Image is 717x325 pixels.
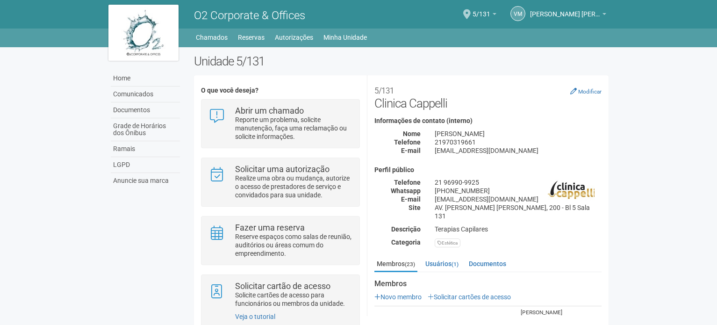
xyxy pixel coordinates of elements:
[208,282,352,308] a: Solicitar cartão de acesso Solicite cartões de acesso para funcionários ou membros da unidade.
[578,88,602,95] small: Modificar
[428,130,609,138] div: [PERSON_NAME]
[196,31,228,44] a: Chamados
[530,1,600,18] span: victor matheus viana da costa
[394,179,421,186] strong: Telefone
[235,291,352,308] p: Solicite cartões de acesso para funcionários ou membros da unidade.
[374,82,602,110] h2: Clinica Cappelli
[428,178,609,187] div: 21 96990-9925
[428,146,609,155] div: [EMAIL_ADDRESS][DOMAIN_NAME]
[208,165,352,199] a: Solicitar uma autorização Realize uma obra ou mudança, autorize o acesso de prestadores de serviç...
[111,118,180,141] a: Grade de Horários dos Ônibus
[194,9,305,22] span: O2 Corporate & Offices
[510,6,525,21] a: vm
[428,203,609,220] div: AV. [PERSON_NAME] [PERSON_NAME], 200 - Bl 5 Sala 131
[235,223,305,232] strong: Fazer uma reserva
[235,116,352,141] p: Reporte um problema, solicite manutenção, faça uma reclamação ou solicite informações.
[570,87,602,95] a: Modificar
[403,130,421,137] strong: Nome
[235,106,304,116] strong: Abrir um chamado
[391,187,421,195] strong: Whatsapp
[452,261,459,267] small: (1)
[111,102,180,118] a: Documentos
[275,31,313,44] a: Autorizações
[374,117,602,124] h4: Informações de contato (interno)
[428,138,609,146] div: 21970319661
[401,147,421,154] strong: E-mail
[111,141,180,157] a: Ramais
[423,257,461,271] a: Usuários(1)
[391,238,421,246] strong: Categoria
[235,174,352,199] p: Realize uma obra ou mudança, autorize o acesso de prestadores de serviço e convidados para sua un...
[108,5,179,61] img: logo.jpg
[111,173,180,188] a: Anuncie sua marca
[466,257,509,271] a: Documentos
[238,31,265,44] a: Reservas
[235,313,275,320] a: Veja o tutorial
[428,293,511,301] a: Solicitar cartões de acesso
[394,138,421,146] strong: Telefone
[391,225,421,233] strong: Descrição
[401,195,421,203] strong: E-mail
[111,71,180,87] a: Home
[235,164,330,174] strong: Solicitar uma autorização
[374,166,602,173] h4: Perfil público
[548,166,595,213] img: business.png
[208,224,352,258] a: Fazer uma reserva Reserve espaços como salas de reunião, auditórios ou áreas comum do empreendime...
[111,87,180,102] a: Comunicados
[428,225,609,233] div: Terapias Capilares
[374,280,602,288] strong: Membros
[208,107,352,141] a: Abrir um chamado Reporte um problema, solicite manutenção, faça uma reclamação ou solicite inform...
[409,204,421,211] strong: Site
[201,87,359,94] h4: O que você deseja?
[235,281,330,291] strong: Solicitar cartão de acesso
[374,293,422,301] a: Novo membro
[530,12,606,19] a: [PERSON_NAME] [PERSON_NAME]
[428,195,609,203] div: [EMAIL_ADDRESS][DOMAIN_NAME]
[473,12,496,19] a: 5/131
[111,157,180,173] a: LGPD
[435,238,460,247] div: Estética
[374,86,394,95] small: 5/131
[194,54,609,68] h2: Unidade 5/131
[235,232,352,258] p: Reserve espaços como salas de reunião, auditórios ou áreas comum do empreendimento.
[473,1,490,18] span: 5/131
[428,187,609,195] div: [PHONE_NUMBER]
[323,31,367,44] a: Minha Unidade
[374,257,417,272] a: Membros(23)
[405,261,415,267] small: (23)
